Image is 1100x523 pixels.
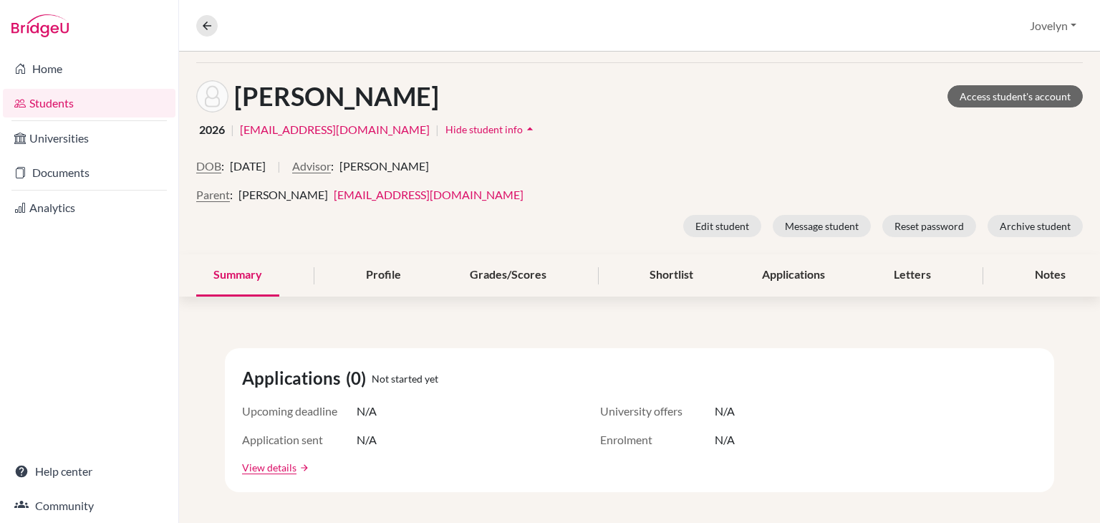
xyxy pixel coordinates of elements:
[334,188,524,201] a: [EMAIL_ADDRESS][DOMAIN_NAME]
[435,121,439,138] span: |
[600,431,715,448] span: Enrolment
[346,365,372,391] span: (0)
[296,463,309,473] a: arrow_forward
[882,215,976,237] button: Reset password
[11,14,69,37] img: Bridge-U
[357,403,377,420] span: N/A
[196,254,279,297] div: Summary
[445,118,538,140] button: Hide student infoarrow_drop_up
[277,158,281,186] span: |
[1023,12,1083,39] button: Jovelyn
[3,54,175,83] a: Home
[242,460,296,475] a: View details
[242,365,346,391] span: Applications
[773,215,871,237] button: Message student
[632,254,710,297] div: Shortlist
[242,431,357,448] span: Application sent
[600,403,715,420] span: University offers
[234,81,439,112] h1: [PERSON_NAME]
[3,124,175,153] a: Universities
[947,85,1083,107] a: Access student's account
[230,158,266,175] span: [DATE]
[715,403,735,420] span: N/A
[199,121,225,138] span: 2026
[877,254,948,297] div: Letters
[240,121,430,138] a: [EMAIL_ADDRESS][DOMAIN_NAME]
[1018,254,1083,297] div: Notes
[3,89,175,117] a: Students
[231,121,234,138] span: |
[445,123,523,135] span: Hide student info
[3,158,175,187] a: Documents
[745,254,842,297] div: Applications
[242,403,357,420] span: Upcoming deadline
[988,215,1083,237] button: Archive student
[230,186,233,203] span: :
[453,254,564,297] div: Grades/Scores
[3,457,175,486] a: Help center
[238,188,328,201] span: [PERSON_NAME]
[331,158,334,175] span: :
[3,491,175,520] a: Community
[196,186,230,203] button: Parent
[196,80,228,112] img: Erina Hajdini's avatar
[221,158,224,175] span: :
[3,193,175,222] a: Analytics
[683,215,761,237] button: Edit student
[292,158,331,175] button: Advisor
[523,122,537,136] i: arrow_drop_up
[372,371,438,386] span: Not started yet
[349,254,418,297] div: Profile
[715,431,735,448] span: N/A
[339,158,429,175] span: [PERSON_NAME]
[357,431,377,448] span: N/A
[196,158,221,175] button: DOB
